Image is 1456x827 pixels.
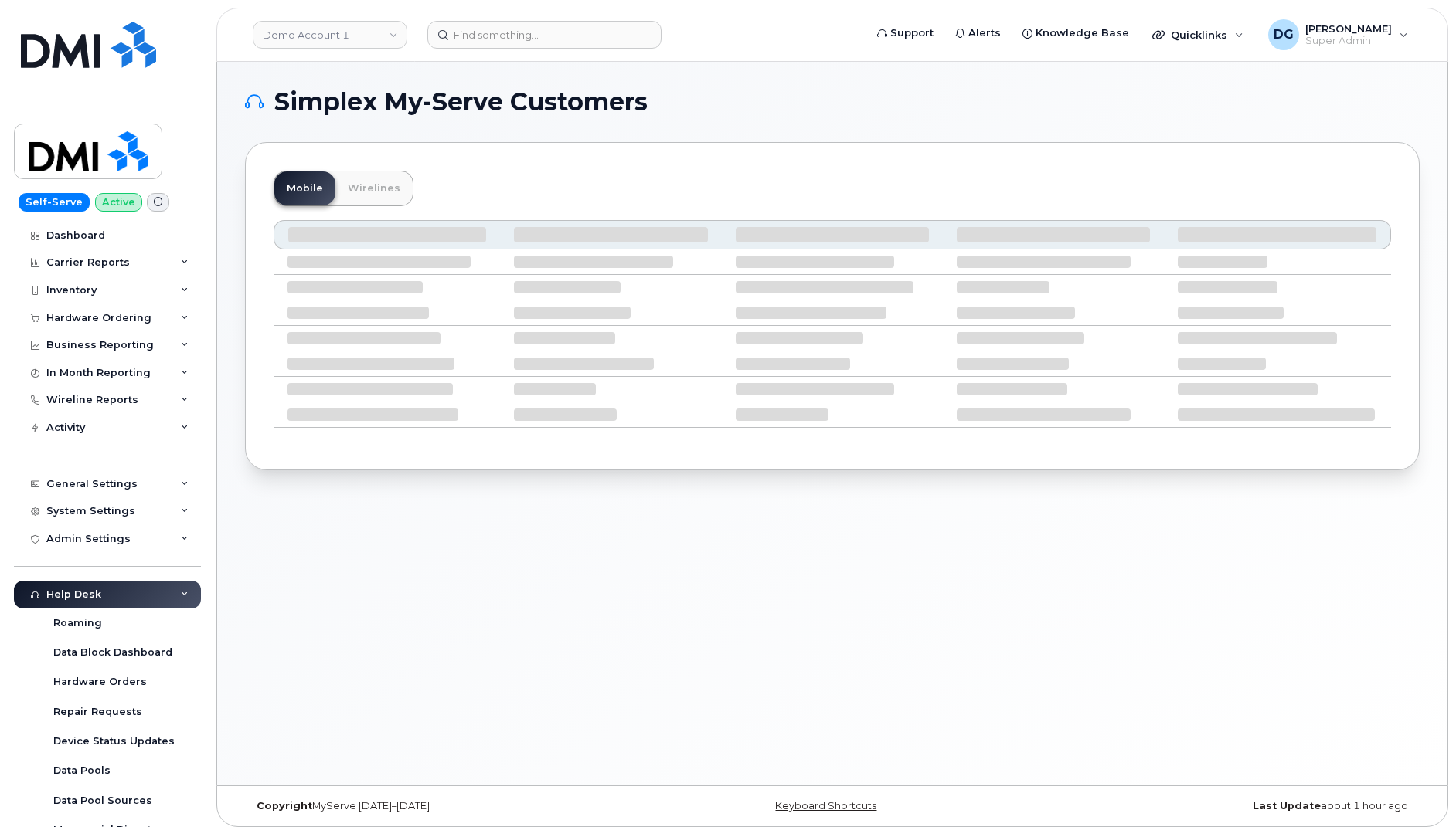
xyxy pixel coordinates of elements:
a: Keyboard Shortcuts [775,800,876,812]
div: about 1 hour ago [1028,800,1420,812]
div: MyServe [DATE]–[DATE] [245,800,637,812]
strong: Copyright [257,800,312,812]
span: Simplex My-Serve Customers [274,90,648,114]
a: Mobile [274,171,335,205]
strong: Last Update [1253,800,1321,812]
a: Wirelines [335,171,413,205]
